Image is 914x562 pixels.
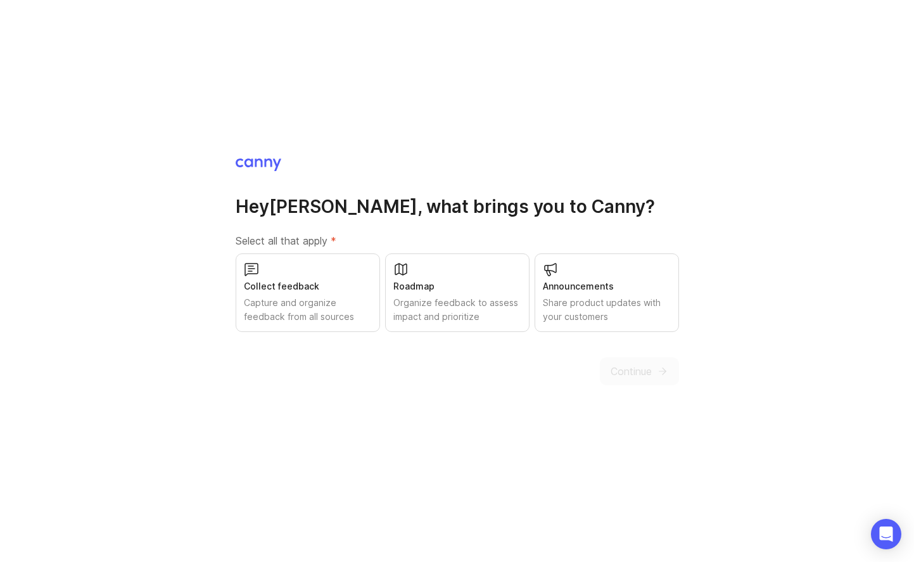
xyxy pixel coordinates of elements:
div: Collect feedback [244,279,372,293]
label: Select all that apply [236,233,679,248]
button: Collect feedbackCapture and organize feedback from all sources [236,253,380,332]
div: Share product updates with your customers [543,296,671,324]
button: AnnouncementsShare product updates with your customers [535,253,679,332]
div: Announcements [543,279,671,293]
button: RoadmapOrganize feedback to assess impact and prioritize [385,253,530,332]
div: Roadmap [393,279,521,293]
div: Open Intercom Messenger [871,519,901,549]
img: Canny Home [236,158,281,171]
div: Capture and organize feedback from all sources [244,296,372,324]
div: Organize feedback to assess impact and prioritize [393,296,521,324]
h1: Hey [PERSON_NAME] , what brings you to Canny? [236,195,679,218]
